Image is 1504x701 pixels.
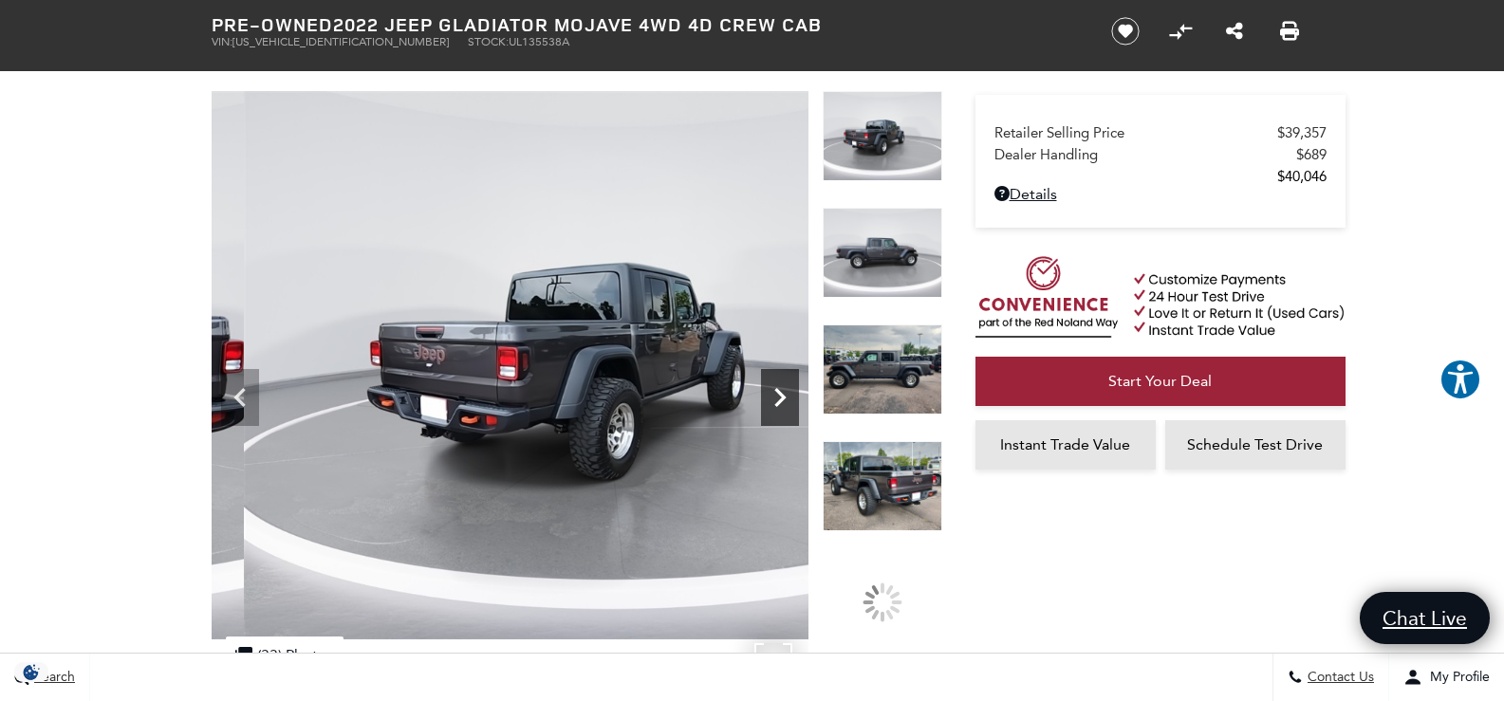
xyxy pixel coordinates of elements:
span: Retailer Selling Price [994,124,1277,141]
img: Used 2022 Granite Crystal Metallic Clearcoat Jeep Mojave image 10 [823,324,942,415]
button: Explore your accessibility options [1439,359,1481,400]
h1: 2022 Jeep Gladiator Mojave 4WD 4D Crew Cab [212,14,1080,35]
img: Used 2022 Granite Crystal Metallic Clearcoat Jeep Mojave image 11 [823,441,942,531]
strong: Pre-Owned [212,11,333,37]
span: Dealer Handling [994,146,1296,163]
img: Used 2022 Granite Crystal Metallic Clearcoat Jeep Mojave image 8 [823,91,942,181]
button: Compare vehicle [1166,17,1195,46]
span: VIN: [212,35,232,48]
div: Previous [221,369,259,426]
a: Retailer Selling Price $39,357 [994,124,1327,141]
a: $40,046 [994,168,1327,185]
span: Schedule Test Drive [1187,435,1323,453]
span: My Profile [1422,670,1490,686]
a: Details [994,185,1327,203]
aside: Accessibility Help Desk [1439,359,1481,404]
div: Next [761,369,799,426]
span: Contact Us [1303,670,1374,686]
span: $689 [1296,146,1327,163]
a: Dealer Handling $689 [994,146,1327,163]
span: Stock: [468,35,509,48]
img: Opt-Out Icon [9,662,53,682]
a: Share this Pre-Owned 2022 Jeep Gladiator Mojave 4WD 4D Crew Cab [1226,20,1243,43]
span: UL135538A [509,35,569,48]
span: $39,357 [1277,124,1327,141]
section: Click to Open Cookie Consent Modal [9,662,53,682]
div: (33) Photos [226,636,344,673]
span: Instant Trade Value [1000,435,1130,453]
img: Used 2022 Granite Crystal Metallic Clearcoat Jeep Mojave image 8 [212,91,1008,639]
a: Chat Live [1360,592,1490,644]
button: Save vehicle [1105,16,1146,46]
span: Start Your Deal [1108,372,1212,390]
a: Start Your Deal [975,357,1346,406]
span: [US_VEHICLE_IDENTIFICATION_NUMBER] [232,35,449,48]
span: Chat Live [1373,605,1476,631]
a: Print this Pre-Owned 2022 Jeep Gladiator Mojave 4WD 4D Crew Cab [1280,20,1299,43]
img: Used 2022 Granite Crystal Metallic Clearcoat Jeep Mojave image 9 [823,208,942,298]
a: Instant Trade Value [975,420,1156,470]
span: $40,046 [1277,168,1327,185]
a: Schedule Test Drive [1165,420,1346,470]
button: Open user profile menu [1389,654,1504,701]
